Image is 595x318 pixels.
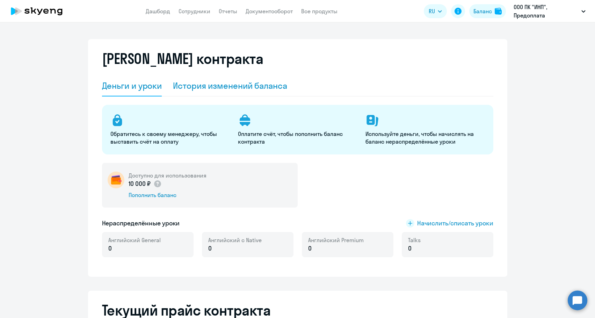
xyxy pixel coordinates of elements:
a: Дашборд [146,8,170,15]
img: balance [495,8,502,15]
p: 10 000 ₽ [129,179,162,188]
span: Английский с Native [208,236,262,244]
img: wallet-circle.png [108,172,124,188]
h5: Доступно для использования [129,172,206,179]
div: Пополнить баланс [129,191,206,199]
a: Сотрудники [179,8,210,15]
p: Используйте деньги, чтобы начислять на баланс нераспределённые уроки [365,130,485,145]
a: Отчеты [219,8,237,15]
button: RU [424,4,447,18]
button: ООО ПК "ИНП", Предоплата [510,3,589,20]
span: Начислить/списать уроки [417,219,493,228]
div: Баланс [473,7,492,15]
p: ООО ПК "ИНП", Предоплата [514,3,579,20]
a: Документооборот [246,8,293,15]
p: Обратитесь к своему менеджеру, чтобы выставить счёт на оплату [110,130,230,145]
span: Английский Premium [308,236,364,244]
span: Английский General [108,236,161,244]
span: 0 [208,244,212,253]
div: Деньги и уроки [102,80,162,91]
button: Балансbalance [469,4,506,18]
div: История изменений баланса [173,80,287,91]
h2: [PERSON_NAME] контракта [102,50,263,67]
h5: Нераспределённые уроки [102,219,180,228]
span: RU [429,7,435,15]
span: 0 [408,244,412,253]
span: 0 [308,244,312,253]
a: Все продукты [301,8,338,15]
span: 0 [108,244,112,253]
span: Talks [408,236,421,244]
p: Оплатите счёт, чтобы пополнить баланс контракта [238,130,357,145]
